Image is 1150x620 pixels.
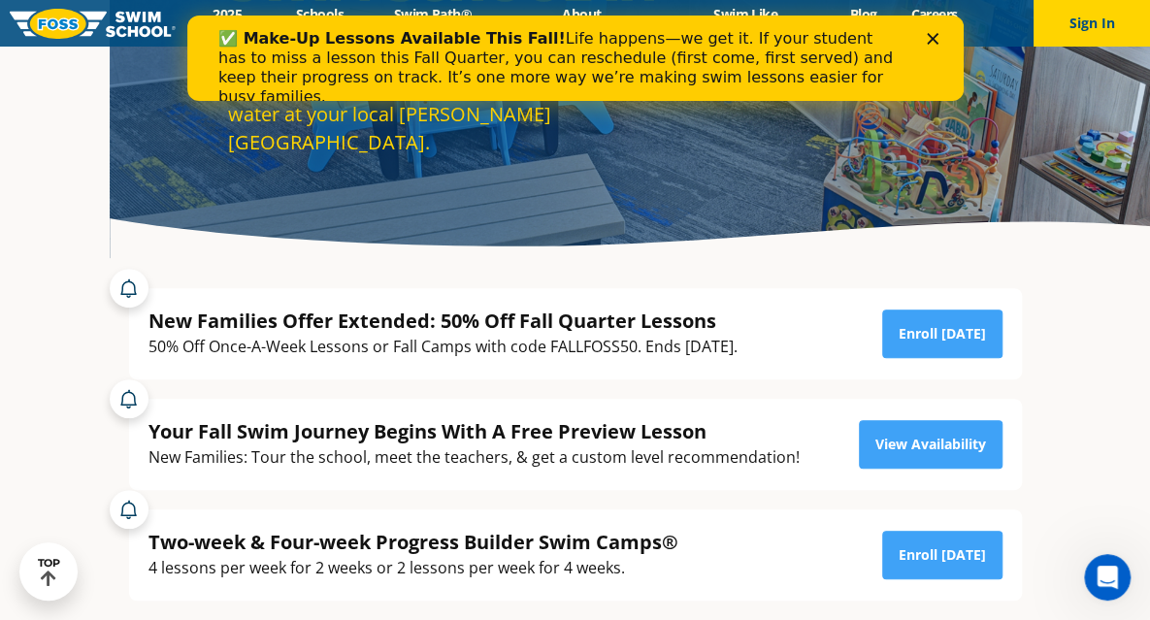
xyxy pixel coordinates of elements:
[505,5,658,42] a: About [PERSON_NAME]
[148,308,738,334] div: New Families Offer Extended: 50% Off Fall Quarter Lessons
[882,310,1002,358] a: Enroll [DATE]
[1084,554,1131,601] iframe: Intercom live chat
[31,14,714,91] div: Life happens—we get it. If your student has to miss a lesson this Fall Quarter, you can reschedul...
[279,5,360,23] a: Schools
[859,420,1002,469] a: View Availability
[739,17,759,29] div: Close
[148,334,738,360] div: 50% Off Once-A-Week Lessons or Fall Camps with code FALLFOSS50. Ends [DATE].
[833,5,894,23] a: Blog
[360,5,505,42] a: Swim Path® Program
[187,16,964,101] iframe: Intercom live chat banner
[10,9,176,39] img: FOSS Swim School Logo
[894,5,974,23] a: Careers
[228,72,674,156] div: See what’s happening and find reasons to hit the water at your local [PERSON_NAME][GEOGRAPHIC_DATA].
[38,557,60,587] div: TOP
[882,531,1002,579] a: Enroll [DATE]
[148,418,800,444] div: Your Fall Swim Journey Begins With A Free Preview Lesson
[658,5,833,42] a: Swim Like [PERSON_NAME]
[148,444,800,471] div: New Families: Tour the school, meet the teachers, & get a custom level recommendation!
[148,529,678,555] div: Two-week & Four-week Progress Builder Swim Camps®
[176,5,279,42] a: 2025 Calendar
[148,555,678,581] div: 4 lessons per week for 2 weeks or 2 lessons per week for 4 weeks.
[31,14,378,32] b: ✅ Make-Up Lessons Available This Fall!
